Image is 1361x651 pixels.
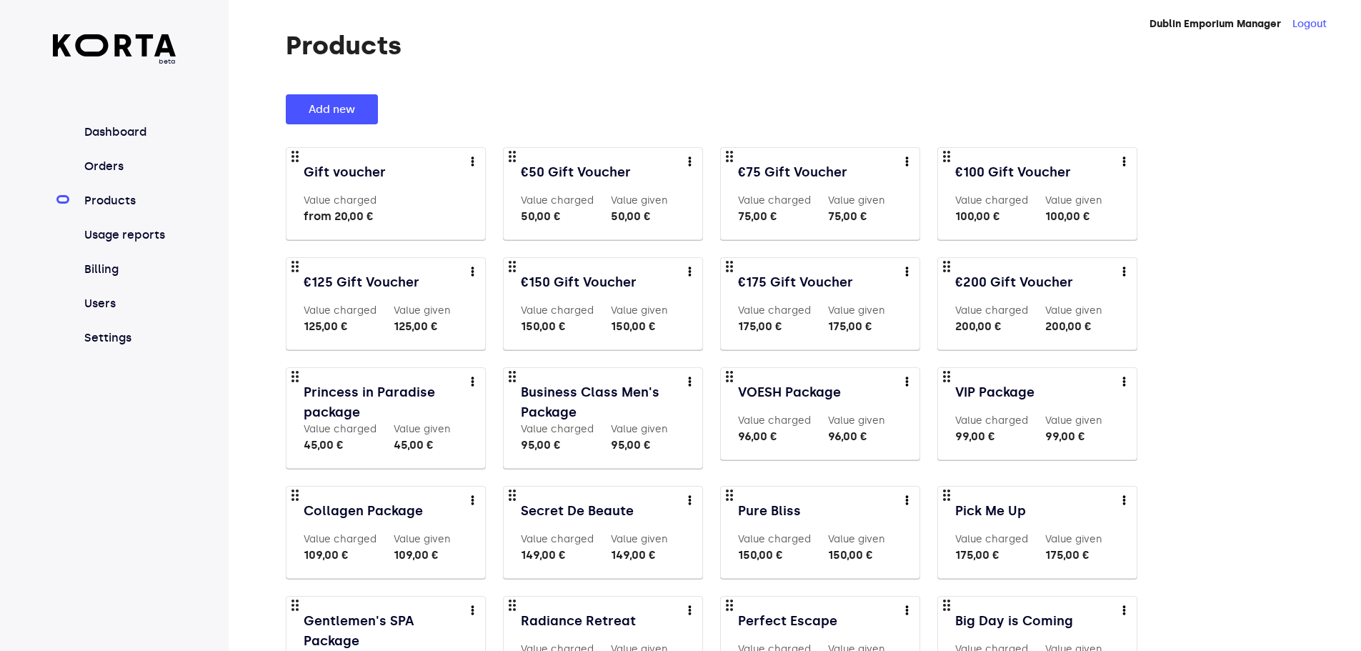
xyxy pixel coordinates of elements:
[521,304,594,317] label: Value charged
[459,597,485,622] button: more
[304,423,377,435] label: Value charged
[286,101,387,114] a: Add new
[611,423,668,435] label: Value given
[1111,597,1137,622] button: more
[938,258,955,275] span: drag_indicator
[521,501,688,521] a: Secret De Beaute
[738,272,905,292] a: €175 Gift Voucher
[677,148,702,174] button: more
[938,368,955,385] span: drag_indicator
[677,258,702,284] button: more
[304,533,377,545] label: Value charged
[81,192,176,209] a: Products
[738,533,811,545] label: Value charged
[394,304,451,317] label: Value given
[304,611,471,651] a: Gentlemen's SPA Package
[304,272,471,292] a: €125 Gift Voucher
[521,382,688,422] a: Business Class Men's Package
[611,437,668,454] div: 95,00 €
[828,547,885,564] div: 150,00 €
[955,611,1122,631] a: Big Day is Coming
[286,487,304,504] span: drag_indicator
[1122,377,1126,386] img: more
[1122,495,1126,505] img: more
[955,304,1028,317] label: Value charged
[521,547,594,564] div: 149,00 €
[688,605,692,615] img: more
[1150,18,1281,30] strong: Dublin Emporium Manager
[309,100,355,119] span: Add new
[304,318,377,335] div: 125,00 €
[394,437,451,454] div: 45,00 €
[394,423,451,435] label: Value given
[955,547,1028,564] div: 175,00 €
[1122,605,1126,615] img: more
[286,31,1312,60] h1: Products
[504,258,521,275] span: drag_indicator
[894,148,919,174] button: more
[304,162,471,182] a: Gift voucher
[688,377,692,386] img: more
[304,501,471,521] a: Collagen Package
[721,148,738,165] span: drag_indicator
[286,94,378,124] button: Add new
[521,533,594,545] label: Value charged
[1045,428,1102,445] div: 99,00 €
[459,258,485,284] button: more
[504,368,521,385] span: drag_indicator
[905,605,909,615] img: more
[738,318,811,335] div: 175,00 €
[504,487,521,504] span: drag_indicator
[286,148,304,165] span: drag_indicator
[81,124,176,141] a: Dashboard
[894,597,919,622] button: more
[738,501,905,521] a: Pure Bliss
[955,428,1028,445] div: 99,00 €
[677,597,702,622] button: more
[471,605,474,615] img: more
[611,304,668,317] label: Value given
[521,611,688,631] a: Radiance Retreat
[521,423,594,435] label: Value charged
[304,208,377,225] div: from 20,00 €
[738,194,811,207] label: Value charged
[394,547,451,564] div: 109,00 €
[521,272,688,292] a: €150 Gift Voucher
[894,258,919,284] button: more
[521,437,594,454] div: 95,00 €
[955,318,1028,335] div: 200,00 €
[894,368,919,394] button: more
[304,304,377,317] label: Value charged
[828,304,885,317] label: Value given
[905,495,909,505] img: more
[304,194,377,207] label: Value charged
[721,368,738,385] span: drag_indicator
[738,382,905,402] a: VOESH Package
[471,377,474,386] img: more
[828,428,885,445] div: 96,00 €
[738,428,811,445] div: 96,00 €
[304,382,471,422] a: Princess in Paradise package
[721,597,738,614] span: drag_indicator
[955,272,1122,292] a: €200 Gift Voucher
[677,487,702,512] button: more
[459,487,485,512] button: more
[81,329,176,347] a: Settings
[1045,533,1102,545] label: Value given
[905,267,909,276] img: more
[81,227,176,244] a: Usage reports
[521,162,688,182] a: €50 Gift Voucher
[738,611,905,631] a: Perfect Escape
[905,377,909,386] img: more
[394,533,451,545] label: Value given
[738,304,811,317] label: Value charged
[1122,267,1126,276] img: more
[521,194,594,207] label: Value charged
[304,437,377,454] div: 45,00 €
[53,56,176,66] span: beta
[905,156,909,166] img: more
[1111,487,1137,512] button: more
[828,318,885,335] div: 175,00 €
[53,34,176,56] img: Korta
[1045,194,1102,207] label: Value given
